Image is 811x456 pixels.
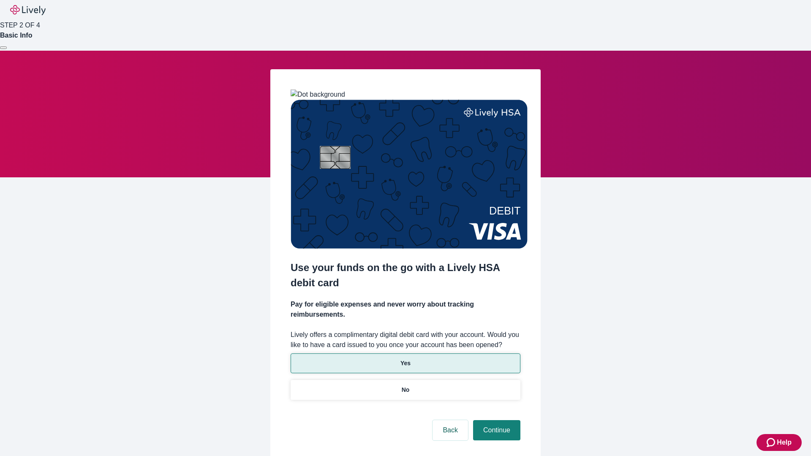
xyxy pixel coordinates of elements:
[767,437,777,448] svg: Zendesk support icon
[400,359,411,368] p: Yes
[10,5,46,15] img: Lively
[291,299,520,320] h4: Pay for eligible expenses and never worry about tracking reimbursements.
[291,330,520,350] label: Lively offers a complimentary digital debit card with your account. Would you like to have a card...
[757,434,802,451] button: Zendesk support iconHelp
[291,260,520,290] h2: Use your funds on the go with a Lively HSA debit card
[291,380,520,400] button: No
[402,385,410,394] p: No
[433,420,468,440] button: Back
[291,353,520,373] button: Yes
[473,420,520,440] button: Continue
[291,90,345,100] img: Dot background
[777,437,792,448] span: Help
[291,100,528,249] img: Debit card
